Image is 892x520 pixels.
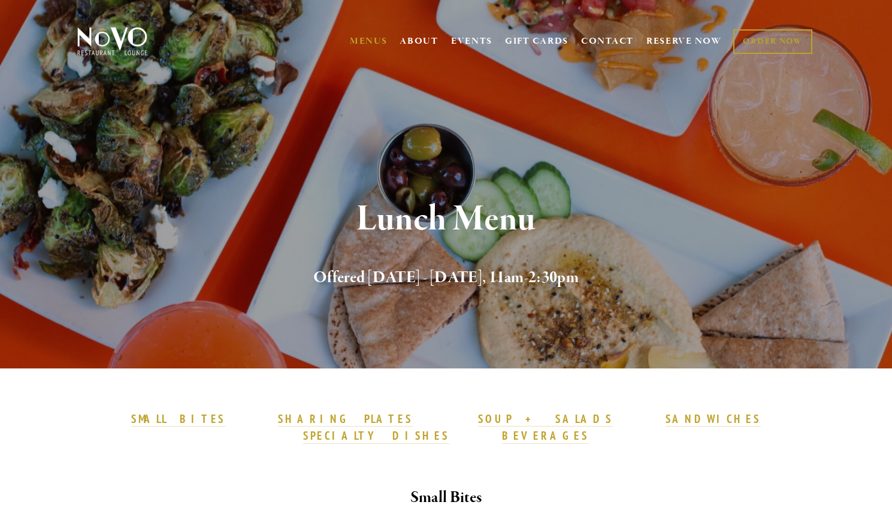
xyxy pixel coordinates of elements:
[278,412,412,426] strong: SHARING PLATES
[666,412,761,427] a: SANDWICHES
[278,412,412,427] a: SHARING PLATES
[350,35,388,47] a: MENUS
[97,200,796,239] h1: Lunch Menu
[303,428,449,443] strong: SPECIALTY DISHES
[502,428,589,443] strong: BEVERAGES
[666,412,761,426] strong: SANDWICHES
[505,30,569,53] a: GIFT CARDS
[303,428,449,444] a: SPECIALTY DISHES
[478,412,612,427] a: SOUP + SALADS
[451,35,492,47] a: EVENTS
[75,26,150,56] img: Novo Restaurant &amp; Lounge
[733,29,812,54] a: ORDER NOW
[646,30,722,53] a: RESERVE NOW
[502,428,589,444] a: BEVERAGES
[97,265,796,291] h2: Offered [DATE] - [DATE], 11am-2:30pm
[400,35,439,47] a: ABOUT
[581,30,634,53] a: CONTACT
[131,412,225,426] strong: SMALL BITES
[410,487,482,508] strong: Small Bites
[478,412,612,426] strong: SOUP + SALADS
[131,412,225,427] a: SMALL BITES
